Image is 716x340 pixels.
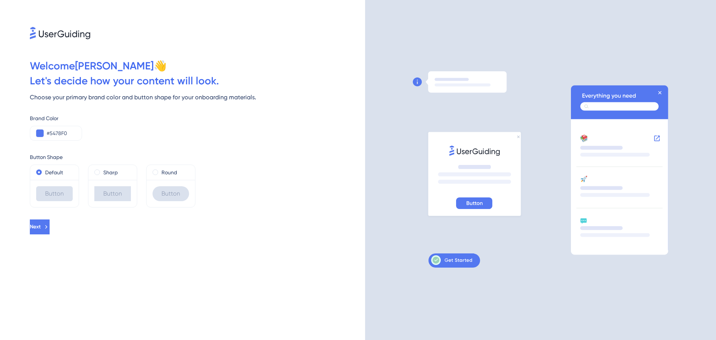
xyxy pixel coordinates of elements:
label: Sharp [103,168,118,177]
div: Button [153,186,189,201]
span: Next [30,222,41,231]
div: Button Shape [30,153,365,162]
label: Default [45,168,63,177]
div: Choose your primary brand color and button shape for your onboarding materials. [30,93,365,102]
div: Brand Color [30,114,365,123]
div: Let ' s decide how your content will look. [30,74,365,88]
button: Next [30,219,50,234]
div: Button [94,186,131,201]
label: Round [161,168,177,177]
div: Button [36,186,73,201]
div: Welcome [PERSON_NAME] 👋 [30,59,365,74]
